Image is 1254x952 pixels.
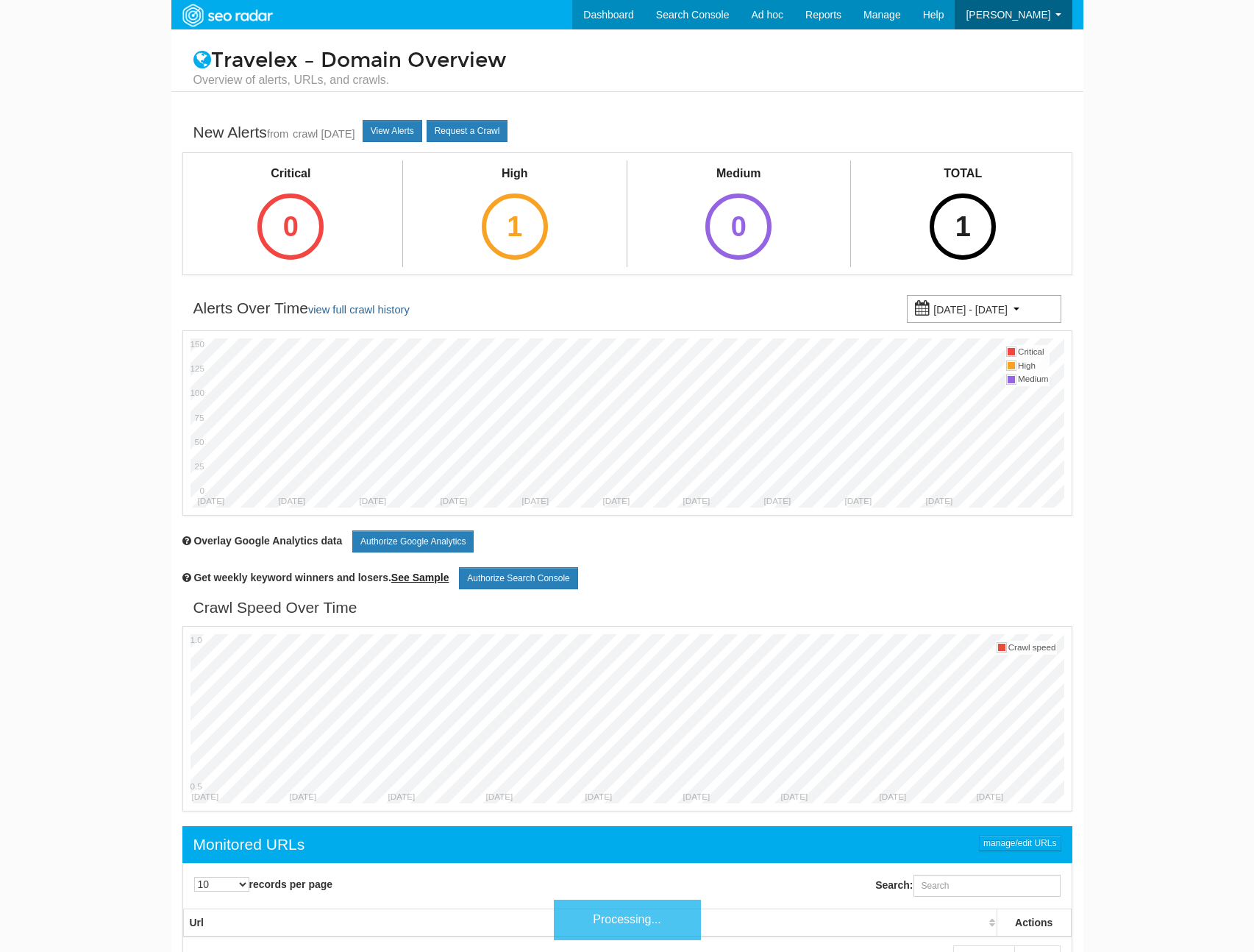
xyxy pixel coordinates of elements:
[193,72,1061,88] small: Overview of alerts, URLs, and crawls.
[177,2,278,29] img: SEORadar
[805,9,841,21] span: Reports
[933,304,1008,316] small: [DATE] - [DATE]
[913,875,1061,897] input: Search:
[363,120,422,142] a: View Alerts
[193,297,410,321] div: Alerts Over Time
[194,877,333,892] label: records per page
[930,193,996,260] div: 1
[193,535,342,547] span: Overlay chart with Google Analytics data
[692,166,785,182] div: Medium
[554,900,701,940] div: Processing...
[1017,345,1049,359] td: Critical
[308,304,410,316] a: view full crawl history
[427,120,508,142] a: Request a Crawl
[244,166,337,182] div: Critical
[257,193,324,260] div: 0
[183,909,997,937] th: Url
[391,572,449,583] a: See Sample
[863,9,901,21] span: Manage
[193,121,355,145] div: New Alerts
[459,567,577,589] a: Authorize Search Console
[979,835,1061,851] a: manage/edit URLs
[916,166,1009,182] div: TOTAL
[469,166,561,182] div: High
[997,909,1071,937] th: Actions
[875,875,1060,897] label: Search:
[923,9,944,21] span: Help
[1017,372,1049,386] td: Medium
[1008,641,1057,655] td: Crawl speed
[1017,359,1049,373] td: High
[482,193,548,260] div: 1
[267,128,288,140] small: from
[293,128,355,140] a: crawl [DATE]
[194,877,249,892] select: records per page
[182,49,1072,88] h1: Travelex – Domain Overview
[751,9,783,21] span: Ad hoc
[705,193,772,260] div: 0
[193,597,357,619] div: Crawl Speed Over Time
[193,834,305,856] div: Monitored URLs
[966,9,1050,21] span: [PERSON_NAME]
[352,530,474,553] a: Authorize Google Analytics
[193,572,449,583] span: Get weekly keyword winners and losers.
